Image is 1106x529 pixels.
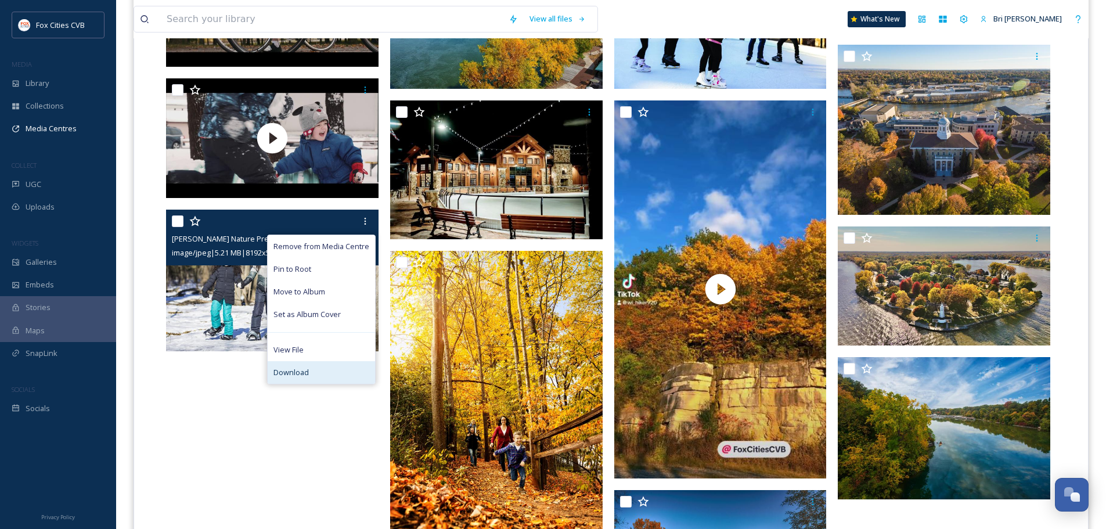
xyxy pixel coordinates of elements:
[993,13,1062,24] span: Bri [PERSON_NAME]
[273,309,341,320] span: Set as Album Cover
[26,201,55,213] span: Uploads
[161,6,503,32] input: Search your library
[12,385,35,394] span: SOCIALS
[26,403,50,414] span: Socials
[273,367,309,378] span: Download
[26,179,41,190] span: UGC
[26,348,57,359] span: SnapLink
[12,239,38,247] span: WIDGETS
[1055,478,1089,512] button: Open Chat
[26,100,64,111] span: Collections
[26,279,54,290] span: Embeds
[273,264,311,275] span: Pin to Root
[166,210,379,351] img: Bubolz Nature Preserve - Snowshoeing
[12,161,37,170] span: COLLECT
[172,233,343,244] span: [PERSON_NAME] Nature Preserve - Snowshoeing
[26,78,49,89] span: Library
[273,241,369,252] span: Remove from Media Centre
[524,8,592,30] a: View all files
[273,286,325,297] span: Move to Album
[41,513,75,521] span: Privacy Policy
[390,100,603,239] img: The Plaza at Gateway Park - Ice Skating Rink
[614,100,827,478] img: thumbnail
[273,344,304,355] span: View File
[974,8,1068,30] a: Bri [PERSON_NAME]
[838,357,1050,499] img: Kayaking on the Fox River
[12,60,32,69] span: MEDIA
[19,19,30,31] img: images.png
[26,257,57,268] span: Galleries
[166,78,379,198] img: thumbnail
[838,226,1050,346] img: Kimberly Point Lighthouse - Aerial
[838,45,1050,215] img: Lawrence University (3).jpeg
[26,325,45,336] span: Maps
[172,247,282,258] span: image/jpeg | 5.21 MB | 8192 x 5464
[26,302,51,313] span: Stories
[848,11,906,27] a: What's New
[36,20,85,30] span: Fox Cities CVB
[26,123,77,134] span: Media Centres
[41,509,75,523] a: Privacy Policy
